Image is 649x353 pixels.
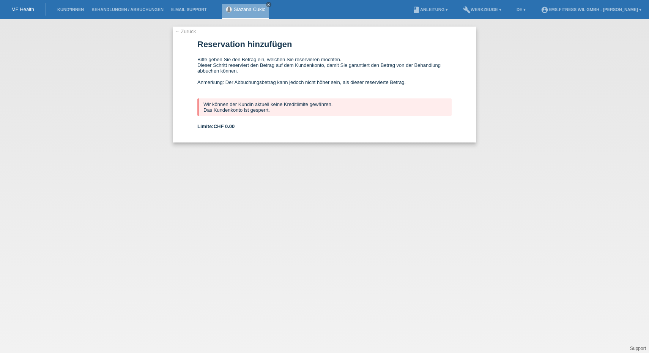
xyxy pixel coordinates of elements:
[541,6,548,14] i: account_circle
[537,7,645,12] a: account_circleEMS-Fitness Wil GmbH - [PERSON_NAME] ▾
[167,7,211,12] a: E-Mail Support
[175,28,196,34] a: ← Zurück
[413,6,420,14] i: book
[88,7,167,12] a: Behandlungen / Abbuchungen
[197,40,452,49] h1: Reservation hinzufügen
[513,7,529,12] a: DE ▾
[409,7,452,12] a: bookAnleitung ▾
[197,123,235,129] b: Limite:
[463,6,471,14] i: build
[197,57,452,91] div: Bitte geben Sie den Betrag ein, welchen Sie reservieren möchten. Dieser Schritt reserviert den Be...
[630,346,646,351] a: Support
[267,3,271,6] i: close
[214,123,235,129] span: CHF 0.00
[266,2,271,7] a: close
[234,6,265,12] a: Slazana Cukic
[459,7,505,12] a: buildWerkzeuge ▾
[197,98,452,116] div: Wir können der Kundin aktuell keine Kreditlimite gewähren. Das Kundenkonto ist gesperrt.
[11,6,34,12] a: MF Health
[54,7,88,12] a: Kund*innen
